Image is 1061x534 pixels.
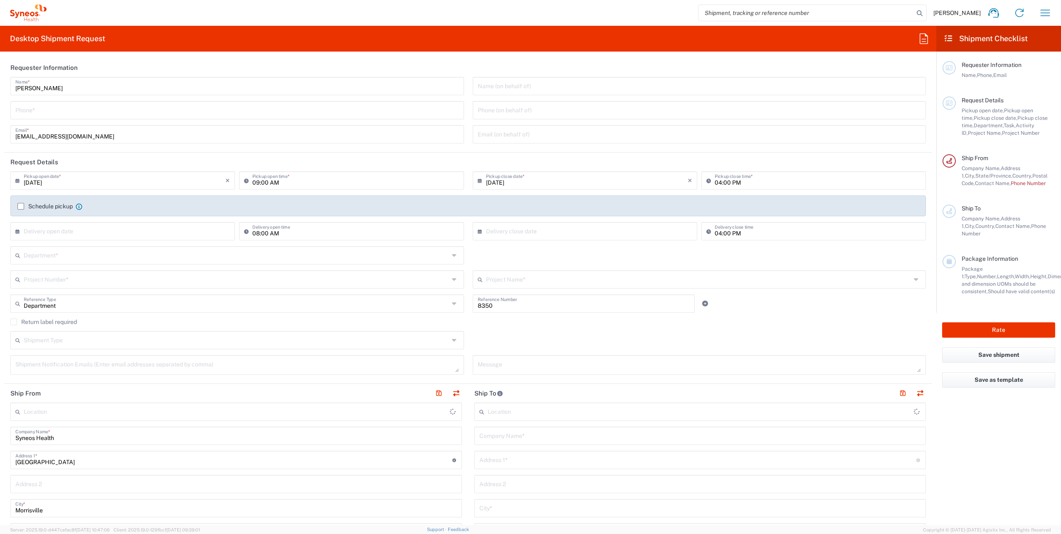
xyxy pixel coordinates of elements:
[962,107,1004,114] span: Pickup open date,
[993,72,1007,78] span: Email
[965,273,977,279] span: Type,
[995,223,1031,229] span: Contact Name,
[688,174,692,187] i: ×
[427,527,448,532] a: Support
[166,527,200,532] span: [DATE] 09:39:01
[1012,173,1032,179] span: Country,
[965,173,975,179] span: City,
[17,203,73,210] label: Schedule pickup
[225,174,230,187] i: ×
[977,273,997,279] span: Number,
[975,223,995,229] span: Country,
[974,115,1017,121] span: Pickup close date,
[962,97,1004,104] span: Request Details
[10,64,78,72] h2: Requester Information
[10,158,58,166] h2: Request Details
[962,205,981,212] span: Ship To
[988,288,1055,294] span: Should have valid content(s)
[962,155,988,161] span: Ship From
[448,527,469,532] a: Feedback
[962,255,1018,262] span: Package Information
[699,298,711,309] a: Add Reference
[942,347,1055,363] button: Save shipment
[1011,180,1046,186] span: Phone Number
[997,273,1015,279] span: Length,
[975,173,1012,179] span: State/Province,
[962,72,977,78] span: Name,
[942,322,1055,338] button: Rate
[10,527,110,532] span: Server: 2025.19.0-d447cefac8f
[1004,122,1016,129] span: Task,
[10,319,77,325] label: Return label required
[977,72,993,78] span: Phone,
[474,389,503,398] h2: Ship To
[76,527,110,532] span: [DATE] 10:47:06
[944,34,1028,44] h2: Shipment Checklist
[10,389,41,398] h2: Ship From
[968,130,1002,136] span: Project Name,
[962,266,983,279] span: Package 1:
[962,215,1001,222] span: Company Name,
[942,372,1055,388] button: Save as template
[698,5,914,21] input: Shipment, tracking or reference number
[962,165,1001,171] span: Company Name,
[10,34,105,44] h2: Desktop Shipment Request
[933,9,981,17] span: [PERSON_NAME]
[962,62,1022,68] span: Requester Information
[974,122,1004,129] span: Department,
[1015,273,1030,279] span: Width,
[1002,130,1040,136] span: Project Number
[1030,273,1048,279] span: Height,
[975,180,1011,186] span: Contact Name,
[965,223,975,229] span: City,
[114,527,200,532] span: Client: 2025.19.0-129fbcf
[923,526,1051,534] span: Copyright © [DATE]-[DATE] Agistix Inc., All Rights Reserved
